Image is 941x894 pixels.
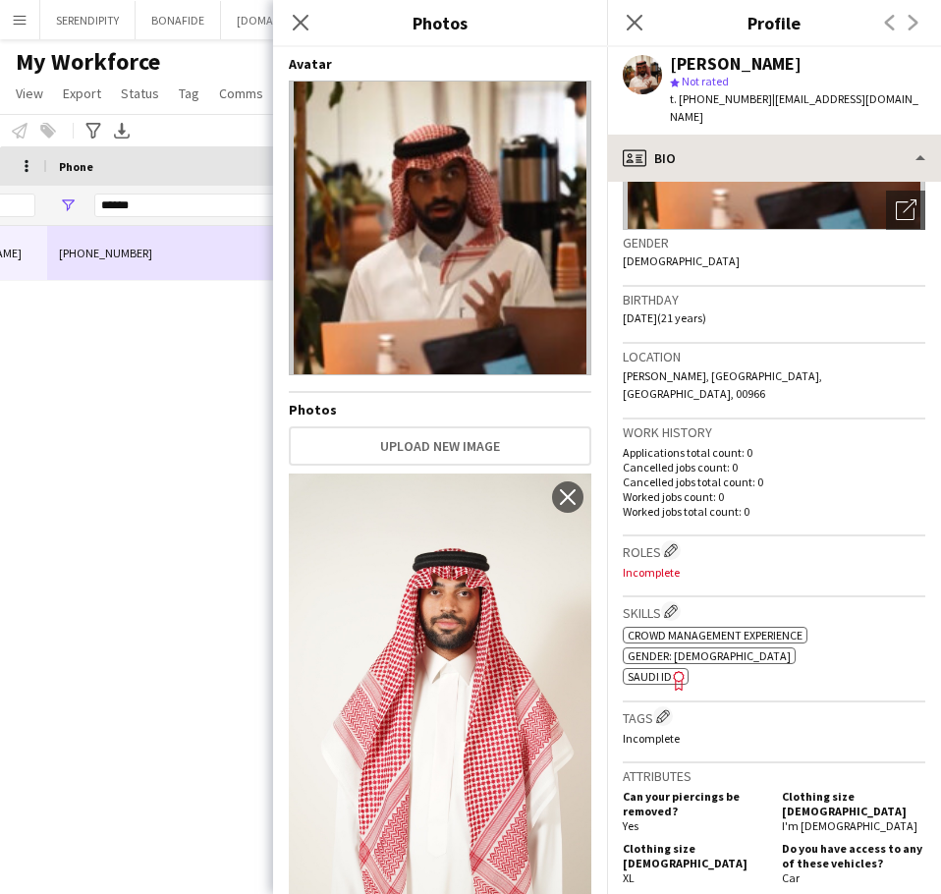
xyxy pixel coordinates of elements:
span: I'm [DEMOGRAPHIC_DATA] [782,818,917,833]
span: SAUDI ID [628,669,672,684]
app-action-btn: Export XLSX [110,119,134,142]
span: Not rated [682,74,729,88]
span: [DEMOGRAPHIC_DATA] [623,253,740,268]
span: Status [121,84,159,102]
button: [DOMAIN_NAME] [221,1,340,39]
p: Incomplete [623,565,925,580]
span: Comms [219,84,263,102]
h3: Roles [623,540,925,561]
button: Open Filter Menu [59,196,77,214]
span: My Workforce [16,47,160,77]
h3: Work history [623,423,925,441]
h3: Photos [273,10,607,35]
span: [DATE] (21 years) [623,310,706,325]
a: Comms [211,81,271,106]
h3: Tags [623,706,925,727]
button: BONAFIDE [136,1,221,39]
div: Open photos pop-in [886,191,925,230]
span: | [EMAIL_ADDRESS][DOMAIN_NAME] [670,91,918,124]
p: Cancelled jobs count: 0 [623,460,925,475]
h5: Do you have access to any of these vehicles? [782,841,925,870]
h3: Location [623,348,925,365]
h5: Clothing size [DEMOGRAPHIC_DATA] [782,789,925,818]
p: Worked jobs total count: 0 [623,504,925,519]
a: Tag [171,81,207,106]
h3: Birthday [623,291,925,308]
span: Phone [59,159,93,174]
a: Status [113,81,167,106]
div: [PERSON_NAME] [670,55,802,73]
span: t. [PHONE_NUMBER] [670,91,772,106]
span: Car [782,870,800,885]
p: Applications total count: 0 [623,445,925,460]
span: [PERSON_NAME], [GEOGRAPHIC_DATA], [GEOGRAPHIC_DATA], 00966 [623,368,822,401]
h3: Skills [623,601,925,622]
span: XL [623,870,635,885]
input: Phone Filter Input [94,194,287,217]
h4: Avatar [289,55,591,73]
span: Export [63,84,101,102]
a: View [8,81,51,106]
h5: Can your piercings be removed? [623,789,766,818]
div: Bio [607,135,941,182]
span: Gender: [DEMOGRAPHIC_DATA] [628,648,791,663]
img: Crew avatar [289,81,591,375]
button: Upload new image [289,426,591,466]
app-action-btn: Advanced filters [82,119,105,142]
span: View [16,84,43,102]
div: [PHONE_NUMBER] [47,226,299,280]
p: Worked jobs count: 0 [623,489,925,504]
span: Yes [623,818,638,833]
button: SERENDIPITY [40,1,136,39]
h4: Photos [289,401,591,419]
a: Export [55,81,109,106]
h5: Clothing size [DEMOGRAPHIC_DATA] [623,841,766,870]
p: Incomplete [623,731,925,746]
h3: Gender [623,234,925,251]
span: Tag [179,84,199,102]
h3: Attributes [623,767,925,785]
h3: Profile [607,10,941,35]
p: Cancelled jobs total count: 0 [623,475,925,489]
span: Crowd management experience [628,628,803,643]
